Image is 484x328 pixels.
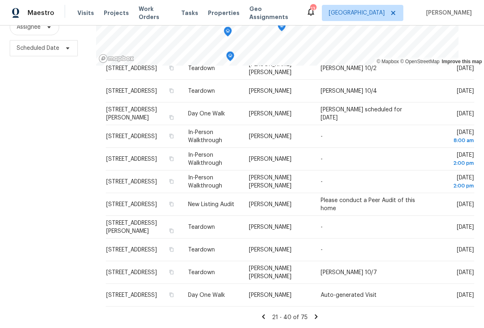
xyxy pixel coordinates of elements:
span: In-Person Walkthrough [188,152,222,166]
span: [PERSON_NAME] [249,247,291,253]
span: [STREET_ADDRESS][PERSON_NAME] [106,220,157,234]
button: Copy Address [168,155,175,162]
a: Improve this map [442,59,482,64]
span: [DATE] [431,152,474,167]
span: [DATE] [457,292,474,298]
div: 2:00 pm [431,182,474,190]
span: [DATE] [457,247,474,253]
div: Map marker [278,21,286,34]
span: [PERSON_NAME] [249,292,291,298]
span: - [321,156,323,162]
span: Teardown [188,66,215,71]
span: [STREET_ADDRESS][PERSON_NAME] [106,107,157,121]
span: Please conduct a Peer Audit of this home [321,198,415,211]
span: [DATE] [457,88,474,94]
button: Copy Address [168,227,175,234]
span: [STREET_ADDRESS] [106,179,157,185]
button: Copy Address [168,246,175,253]
span: Tasks [181,10,198,16]
span: [DATE] [431,130,474,145]
span: Assignee [17,23,41,31]
span: [PERSON_NAME] [PERSON_NAME] [249,175,291,189]
span: [DATE] [457,270,474,275]
div: 8:00 am [431,136,474,145]
span: [STREET_ADDRESS] [106,156,157,162]
button: Copy Address [168,178,175,185]
span: [DATE] [457,224,474,230]
span: [DATE] [457,111,474,117]
span: [PERSON_NAME] [423,9,472,17]
div: 13 [310,5,316,13]
div: Map marker [226,51,234,64]
span: Teardown [188,224,215,230]
span: Auto-generated Visit [321,292,377,298]
button: Copy Address [168,268,175,276]
span: [STREET_ADDRESS] [106,247,157,253]
span: - [321,247,323,253]
span: [PERSON_NAME] 10/2 [321,66,377,71]
span: - [321,179,323,185]
span: [STREET_ADDRESS] [106,270,157,275]
a: OpenStreetMap [400,59,439,64]
span: [GEOGRAPHIC_DATA] [329,9,385,17]
span: [STREET_ADDRESS] [106,134,157,139]
span: [STREET_ADDRESS] [106,88,157,94]
span: Teardown [188,247,215,253]
button: Copy Address [168,87,175,94]
span: New Listing Audit [188,202,234,207]
span: Work Orders [139,5,171,21]
span: In-Person Walkthrough [188,175,222,189]
span: Scheduled Date [17,44,59,52]
span: [PERSON_NAME] 10/4 [321,88,377,94]
button: Copy Address [168,132,175,140]
span: [PERSON_NAME] [249,202,291,207]
span: Teardown [188,270,215,275]
span: Maestro [28,9,54,17]
span: Properties [208,9,240,17]
span: [PERSON_NAME] [249,156,291,162]
button: Copy Address [168,291,175,298]
span: Projects [104,9,129,17]
span: [PERSON_NAME] [249,111,291,117]
span: - [321,224,323,230]
button: Copy Address [168,200,175,208]
div: Map marker [224,27,232,39]
a: Mapbox [377,59,399,64]
span: [PERSON_NAME] 10/7 [321,270,377,275]
span: [STREET_ADDRESS] [106,66,157,71]
button: Copy Address [168,114,175,121]
button: Copy Address [168,64,175,72]
span: Teardown [188,88,215,94]
span: [PERSON_NAME] [249,224,291,230]
span: [PERSON_NAME] scheduled for [DATE] [321,107,402,121]
span: [PERSON_NAME] [249,88,291,94]
span: Day One Walk [188,111,225,117]
span: - [321,134,323,139]
span: [DATE] [431,175,474,190]
span: Geo Assignments [249,5,296,21]
span: 21 - 40 of 75 [272,315,308,320]
span: [STREET_ADDRESS] [106,292,157,298]
span: Day One Walk [188,292,225,298]
span: [PERSON_NAME] [PERSON_NAME] [249,266,291,279]
span: [DATE] [457,202,474,207]
span: [PERSON_NAME] [249,134,291,139]
span: In-Person Walkthrough [188,130,222,143]
span: [DATE] [457,66,474,71]
a: Mapbox homepage [99,54,134,63]
span: Visits [77,9,94,17]
div: 2:00 pm [431,159,474,167]
span: [STREET_ADDRESS] [106,202,157,207]
span: [PERSON_NAME] [PERSON_NAME] [249,62,291,75]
